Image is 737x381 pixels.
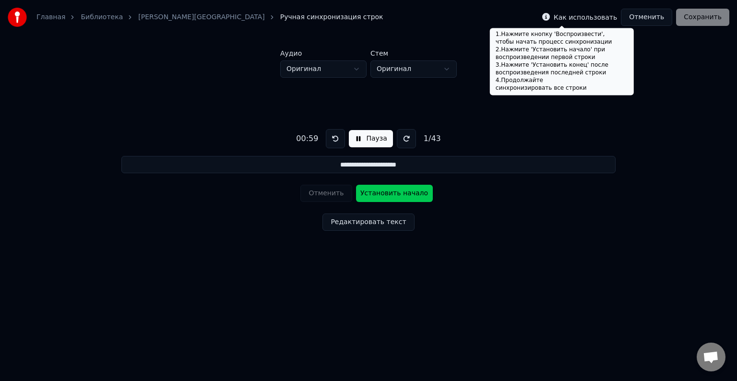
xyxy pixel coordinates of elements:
button: Установить начало [356,185,433,202]
label: Аудио [280,50,367,57]
button: Редактировать текст [322,214,414,231]
button: Отменить [621,9,672,26]
div: 3 . Нажмите 'Установить конец' после воспроизведения последней строки [496,61,628,77]
div: 2 . Нажмите 'Установить начало' при воспроизведении первой строки [496,46,628,61]
div: 4 . Продолжайте синхронизировать все строки [496,77,628,92]
label: Стем [370,50,457,57]
div: 00:59 [292,133,322,144]
span: Ручная синхронизация строк [280,12,383,22]
div: Открытый чат [697,343,725,371]
a: [PERSON_NAME][GEOGRAPHIC_DATA] [138,12,264,22]
img: youka [8,8,27,27]
div: 1 . Нажмите кнопку 'Воспроизвести', чтобы начать процесс синхронизации [496,31,628,46]
nav: breadcrumb [36,12,383,22]
a: Главная [36,12,65,22]
a: Библиотека [81,12,123,22]
div: 1 / 43 [420,133,445,144]
label: Как использовать [554,14,617,21]
button: Пауза [349,130,392,147]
